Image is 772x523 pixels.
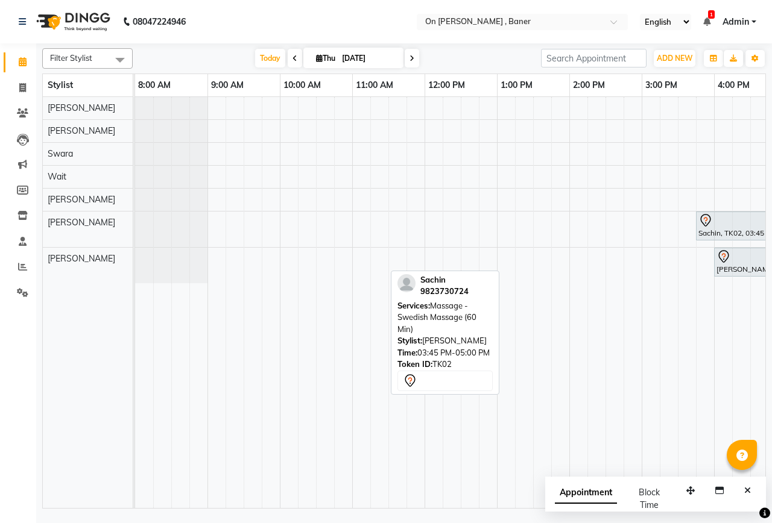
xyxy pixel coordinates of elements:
span: ADD NEW [657,54,692,63]
span: 1 [708,10,715,19]
span: Thu [313,54,338,63]
span: Filter Stylist [50,53,92,63]
b: 08047224946 [133,5,186,39]
span: [PERSON_NAME] [48,194,115,205]
div: 03:45 PM-05:00 PM [397,347,493,359]
img: logo [31,5,113,39]
a: 8:00 AM [135,77,174,94]
span: [PERSON_NAME] [48,125,115,136]
span: Wait [48,171,66,182]
img: profile [397,274,416,292]
div: 9823730724 [420,286,469,298]
a: 9:00 AM [208,77,247,94]
div: [PERSON_NAME] [397,335,493,347]
span: Sachin [420,275,446,284]
span: Services: [397,301,430,310]
button: ADD NEW [654,50,695,67]
span: [PERSON_NAME] [48,102,115,113]
a: 12:00 PM [425,77,468,94]
a: 4:00 PM [715,77,753,94]
span: [PERSON_NAME] [48,217,115,228]
input: Search Appointment [541,49,647,67]
a: 11:00 AM [353,77,396,94]
span: Token ID: [397,359,432,369]
div: TK02 [397,359,493,371]
span: Stylist [48,80,73,90]
a: 10:00 AM [280,77,324,94]
span: Today [255,49,285,67]
span: Swara [48,148,73,159]
input: 2025-09-04 [338,49,399,67]
span: Massage -Swedish Massage (60 Min) [397,301,476,334]
span: Block Time [639,487,660,510]
span: Time: [397,348,417,357]
span: [PERSON_NAME] [48,253,115,264]
a: 2:00 PM [570,77,608,94]
span: Stylist: [397,336,422,345]
span: Appointment [555,482,617,504]
a: 3:00 PM [642,77,680,94]
a: 1:00 PM [498,77,536,94]
span: Admin [723,16,749,28]
a: 1 [703,16,710,27]
iframe: chat widget [721,475,760,511]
